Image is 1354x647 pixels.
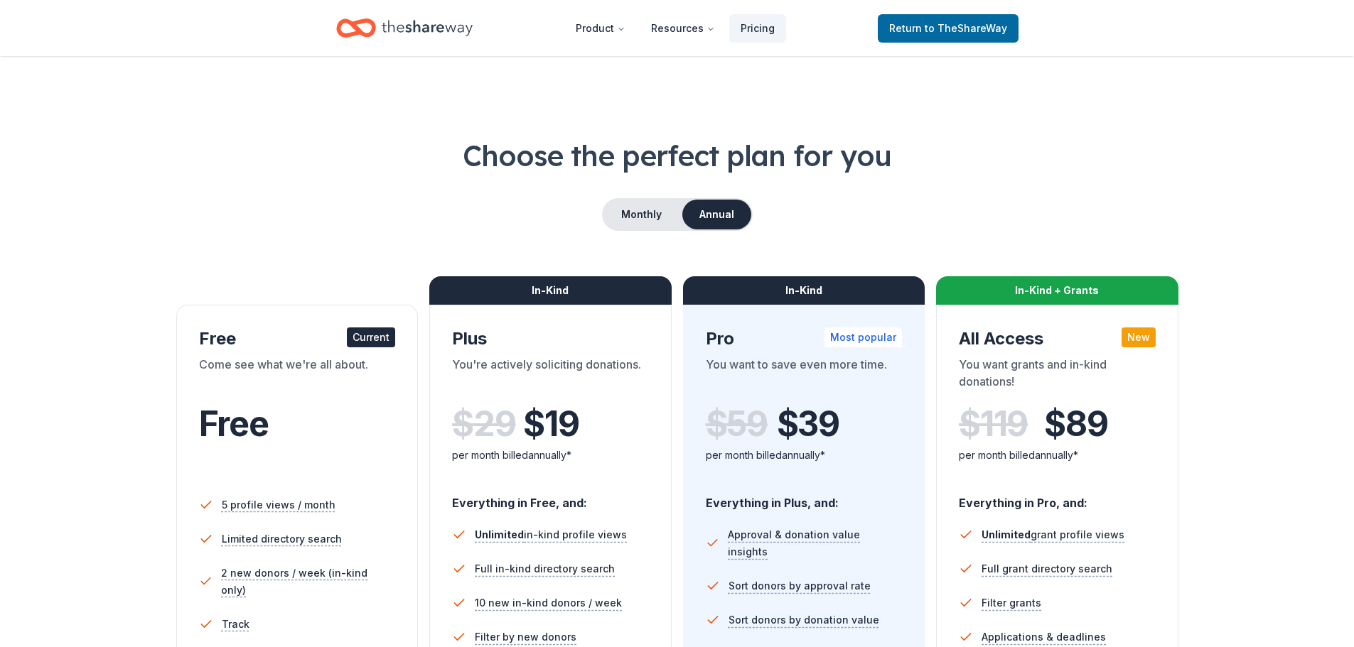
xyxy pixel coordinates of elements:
[706,327,903,350] div: Pro
[523,404,579,444] span: $ 19
[729,577,871,594] span: Sort donors by approval rate
[982,528,1124,540] span: grant profile views
[336,11,473,45] a: Home
[199,327,396,350] div: Free
[475,528,524,540] span: Unlimited
[221,565,395,599] span: 2 new donors / week (in-kind only)
[199,403,269,445] span: Free
[1122,327,1156,347] div: New
[429,276,672,305] div: In-Kind
[982,560,1112,577] span: Full grant directory search
[452,482,649,512] div: Everything in Free, and:
[683,276,925,305] div: In-Kind
[728,526,902,560] span: Approval & donation value insights
[959,482,1156,512] div: Everything in Pro, and:
[347,327,395,347] div: Current
[57,136,1297,175] h1: Choose the perfect plan for you
[982,528,1031,540] span: Unlimited
[706,356,903,396] div: You want to save even more time.
[452,327,649,350] div: Plus
[452,447,649,464] div: per month billed annually*
[729,611,879,629] span: Sort donors by donation value
[706,447,903,464] div: per month billed annually*
[603,200,679,229] button: Monthly
[729,14,786,43] a: Pricing
[222,496,335,513] span: 5 profile views / month
[222,616,249,633] span: Track
[982,594,1041,611] span: Filter grants
[824,327,902,347] div: Most popular
[199,356,396,396] div: Come see what we're all about.
[777,404,839,444] span: $ 39
[959,327,1156,350] div: All Access
[959,447,1156,464] div: per month billed annually*
[452,356,649,396] div: You're actively soliciting donations.
[640,14,726,43] button: Resources
[706,482,903,512] div: Everything in Plus, and:
[475,594,622,611] span: 10 new in-kind donors / week
[475,560,615,577] span: Full in-kind directory search
[889,20,1007,37] span: Return
[936,276,1178,305] div: In-Kind + Grants
[982,629,1106,646] span: Applications & deadlines
[222,531,342,548] span: Limited directory search
[564,14,637,43] button: Product
[925,22,1007,34] span: to TheShareWay
[1044,404,1107,444] span: $ 89
[959,356,1156,396] div: You want grants and in-kind donations!
[475,528,627,540] span: in-kind profile views
[475,629,576,646] span: Filter by new donors
[564,11,786,45] nav: Main
[878,14,1019,43] a: Returnto TheShareWay
[682,200,751,229] button: Annual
